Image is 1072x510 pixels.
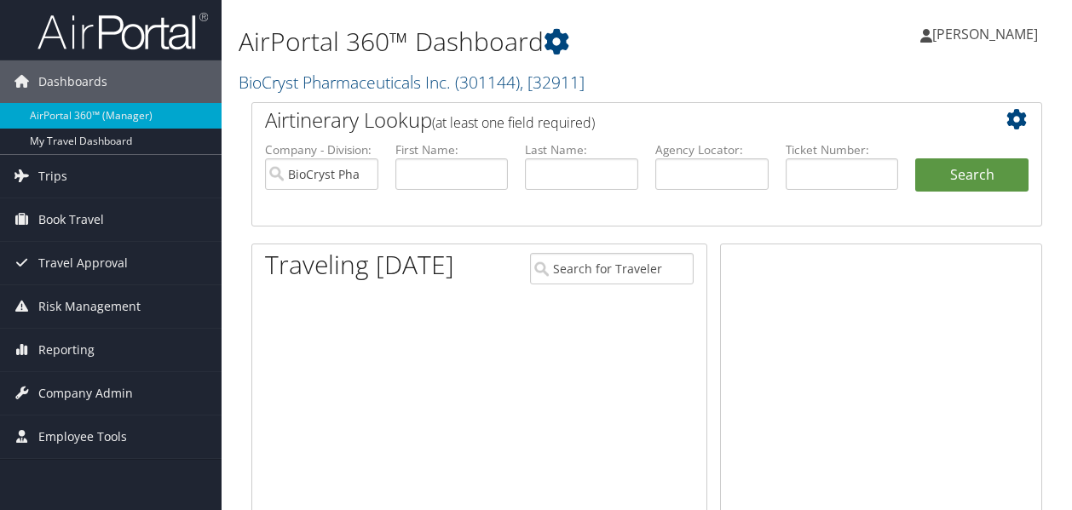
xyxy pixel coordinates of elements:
span: Risk Management [38,285,141,328]
span: Company Admin [38,372,133,415]
img: airportal-logo.png [37,11,208,51]
span: Reporting [38,329,95,371]
label: Last Name: [525,141,638,158]
label: Agency Locator: [655,141,769,158]
span: Dashboards [38,60,107,103]
a: [PERSON_NAME] [920,9,1055,60]
h1: Traveling [DATE] [265,247,454,283]
span: (at least one field required) [432,113,595,132]
span: ( 301144 ) [455,71,520,94]
label: Company - Division: [265,141,378,158]
span: Book Travel [38,198,104,241]
label: First Name: [395,141,509,158]
span: Travel Approval [38,242,128,284]
a: BioCryst Pharmaceuticals Inc. [239,71,585,94]
span: [PERSON_NAME] [932,25,1038,43]
span: Trips [38,155,67,198]
h1: AirPortal 360™ Dashboard [239,24,783,60]
span: Employee Tools [38,415,127,458]
input: Search for Traveler [530,253,694,284]
button: Search [915,158,1029,192]
label: Ticket Number: [786,141,899,158]
h2: Airtinerary Lookup [265,106,963,135]
span: , [ 32911 ] [520,71,585,94]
